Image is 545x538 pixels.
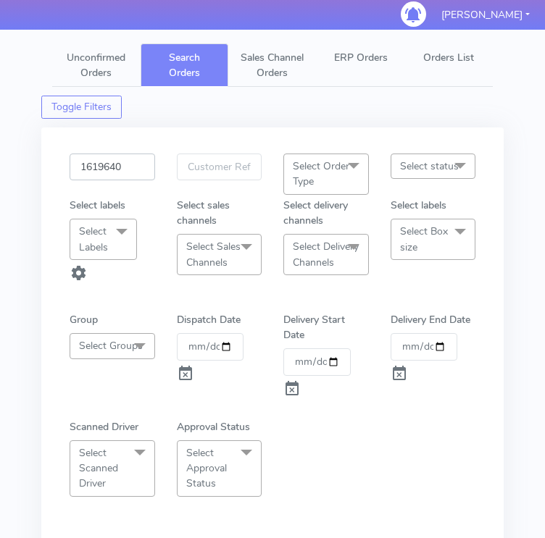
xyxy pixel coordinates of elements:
span: Select Box size [400,224,448,253]
span: Select status [400,159,459,173]
ul: Tabs [52,43,493,87]
span: Select Sales Channels [186,240,241,269]
label: Group [70,312,98,327]
label: Dispatch Date [177,312,241,327]
span: Select Groups [79,339,143,353]
span: Select Delivery Channels [293,240,359,269]
label: Select delivery channels [283,198,369,228]
input: Order Id [70,154,155,180]
span: Sales Channel Orders [241,51,304,80]
span: Search Orders [169,51,200,80]
span: Unconfirmed Orders [67,51,125,80]
span: Select Scanned Driver [79,446,118,491]
label: Select sales channels [177,198,262,228]
label: Scanned Driver [70,419,138,434]
label: Delivery End Date [391,312,470,327]
label: Select labels [391,198,446,213]
label: Delivery Start Date [283,312,369,342]
label: Select labels [70,198,125,213]
label: Approval Status [177,419,250,434]
span: Select Approval Status [186,446,227,491]
input: Customer Reference(email,phone) [177,154,262,180]
span: Select Labels [79,224,108,253]
span: Select Order Type [293,159,349,188]
button: Toggle Filters [41,96,122,119]
span: ERP Orders [334,51,388,64]
span: Orders List [423,51,474,64]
